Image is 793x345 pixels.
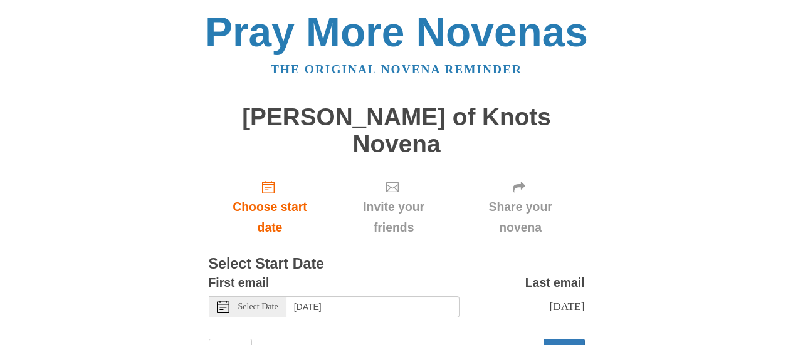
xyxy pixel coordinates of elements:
a: Choose start date [209,170,332,244]
div: Click "Next" to confirm your start date first. [331,170,456,244]
h3: Select Start Date [209,256,585,272]
div: Click "Next" to confirm your start date first. [456,170,585,244]
span: Share your novena [469,197,572,238]
span: Choose start date [221,197,319,238]
a: Pray More Novenas [205,9,588,55]
label: Last email [525,272,585,293]
span: Invite your friends [344,197,443,238]
h1: [PERSON_NAME] of Knots Novena [209,104,585,157]
span: [DATE] [549,300,584,312]
a: The original novena reminder [271,63,522,76]
span: Select Date [238,302,278,311]
label: First email [209,272,270,293]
